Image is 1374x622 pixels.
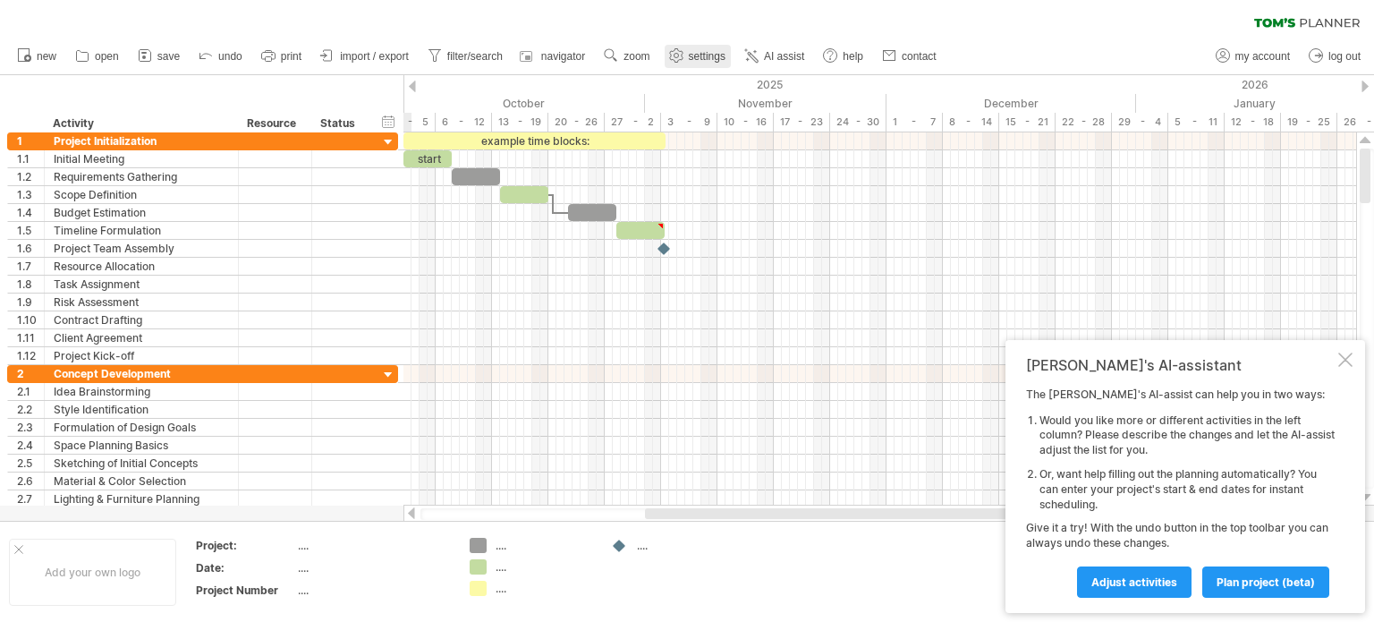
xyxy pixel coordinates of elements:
div: October 2025 [395,94,645,113]
div: December 2025 [886,94,1136,113]
div: Task Assignment [54,276,229,293]
a: settings [665,45,731,68]
div: Project Number [196,583,294,598]
div: 29 - 4 [1112,113,1168,132]
div: 1.4 [17,204,44,221]
span: help [843,50,863,63]
div: 5 - 11 [1168,113,1225,132]
div: 2.5 [17,455,44,472]
a: undo [194,45,248,68]
div: 1.7 [17,258,44,275]
li: Or, want help filling out the planning automatically? You can enter your project's start & end da... [1039,467,1335,512]
a: navigator [517,45,590,68]
div: 1.6 [17,240,44,257]
div: Concept Development [54,365,229,382]
div: Idea Brainstorming [54,383,229,400]
a: my account [1211,45,1295,68]
li: Would you like more or different activities in the left column? Please describe the changes and l... [1039,413,1335,458]
a: Adjust activities [1077,567,1192,598]
div: Project Kick-off [54,347,229,364]
div: Requirements Gathering [54,168,229,185]
div: 2.1 [17,383,44,400]
div: Project: [196,538,294,553]
div: Date: [196,560,294,575]
div: 2.4 [17,437,44,454]
span: contact [902,50,937,63]
div: Formulation of Design Goals [54,419,229,436]
div: Project Initialization [54,132,229,149]
a: import / export [316,45,414,68]
div: 24 - 30 [830,113,886,132]
div: .... [496,538,593,553]
div: 22 - 28 [1056,113,1112,132]
a: plan project (beta) [1202,567,1329,598]
div: 17 - 23 [774,113,830,132]
span: filter/search [447,50,503,63]
div: Budget Estimation [54,204,229,221]
div: 19 - 25 [1281,113,1337,132]
a: contact [878,45,942,68]
div: .... [298,583,448,598]
div: 8 - 14 [943,113,999,132]
span: navigator [541,50,585,63]
div: Resource Allocation [54,258,229,275]
span: open [95,50,119,63]
a: filter/search [423,45,508,68]
div: The [PERSON_NAME]'s AI-assist can help you in two ways: Give it a try! With the undo button in th... [1026,388,1335,597]
div: 1.2 [17,168,44,185]
div: .... [298,538,448,553]
a: save [133,45,185,68]
a: new [13,45,62,68]
div: Scope Definition [54,186,229,203]
div: example time blocks: [403,132,666,149]
div: 1.12 [17,347,44,364]
span: my account [1235,50,1290,63]
div: Status [320,115,360,132]
div: 27 - 2 [605,113,661,132]
a: zoom [599,45,655,68]
span: import / export [340,50,409,63]
div: Timeline Formulation [54,222,229,239]
div: 1.10 [17,311,44,328]
div: 1 - 7 [886,113,943,132]
div: 3 - 9 [661,113,717,132]
span: Adjust activities [1091,575,1177,589]
a: log out [1304,45,1366,68]
div: [PERSON_NAME]'s AI-assistant [1026,356,1335,374]
span: plan project (beta) [1217,575,1315,589]
div: Resource [247,115,301,132]
div: Initial Meeting [54,150,229,167]
div: 2.6 [17,473,44,490]
div: Material & Color Selection [54,473,229,490]
div: 1.8 [17,276,44,293]
div: start [403,150,452,167]
div: 6 - 12 [436,113,492,132]
span: undo [218,50,242,63]
div: 12 - 18 [1225,113,1281,132]
div: .... [298,560,448,575]
div: 1.1 [17,150,44,167]
div: .... [496,559,593,575]
div: 1.9 [17,294,44,311]
div: 2.7 [17,490,44,507]
a: open [71,45,124,68]
a: help [818,45,869,68]
div: 20 - 26 [548,113,605,132]
div: November 2025 [645,94,886,113]
span: settings [689,50,725,63]
div: 2 [17,365,44,382]
div: Space Planning Basics [54,437,229,454]
span: save [157,50,180,63]
div: Lighting & Furniture Planning [54,490,229,507]
a: print [257,45,307,68]
div: 10 - 16 [717,113,774,132]
div: 1.5 [17,222,44,239]
div: .... [496,581,593,596]
div: Style Identification [54,401,229,418]
span: print [281,50,301,63]
div: Activity [53,115,228,132]
div: 1 [17,132,44,149]
div: Risk Assessment [54,294,229,311]
div: 2.2 [17,401,44,418]
span: log out [1328,50,1361,63]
